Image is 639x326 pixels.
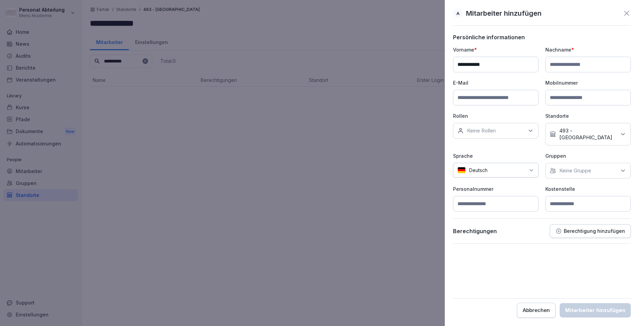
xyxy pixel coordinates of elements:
[453,112,538,119] p: Rollen
[545,46,631,53] p: Nachname
[559,167,591,174] p: Keine Gruppe
[453,163,538,178] div: Deutsch
[453,152,538,159] p: Sprache
[545,185,631,193] p: Kostenstelle
[550,224,631,238] button: Berechtigung hinzufügen
[545,112,631,119] p: Standorte
[565,307,625,314] div: Mitarbeiter hinzufügen
[453,185,538,193] p: Personalnummer
[453,79,538,86] p: E-Mail
[457,167,466,173] img: de.svg
[545,79,631,86] p: Mobilnummer
[453,9,463,18] div: A
[560,303,631,317] button: Mitarbeiter hinzufügen
[466,8,542,18] p: Mitarbeiter hinzufügen
[453,34,631,41] p: Persönliche informationen
[453,46,538,53] p: Vorname
[564,228,625,234] p: Berechtigung hinzufügen
[545,152,631,159] p: Gruppen
[559,127,616,141] p: 493 - [GEOGRAPHIC_DATA]
[517,303,556,318] button: Abbrechen
[523,307,550,314] div: Abbrechen
[453,228,497,235] p: Berechtigungen
[467,127,496,134] p: Keine Rollen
